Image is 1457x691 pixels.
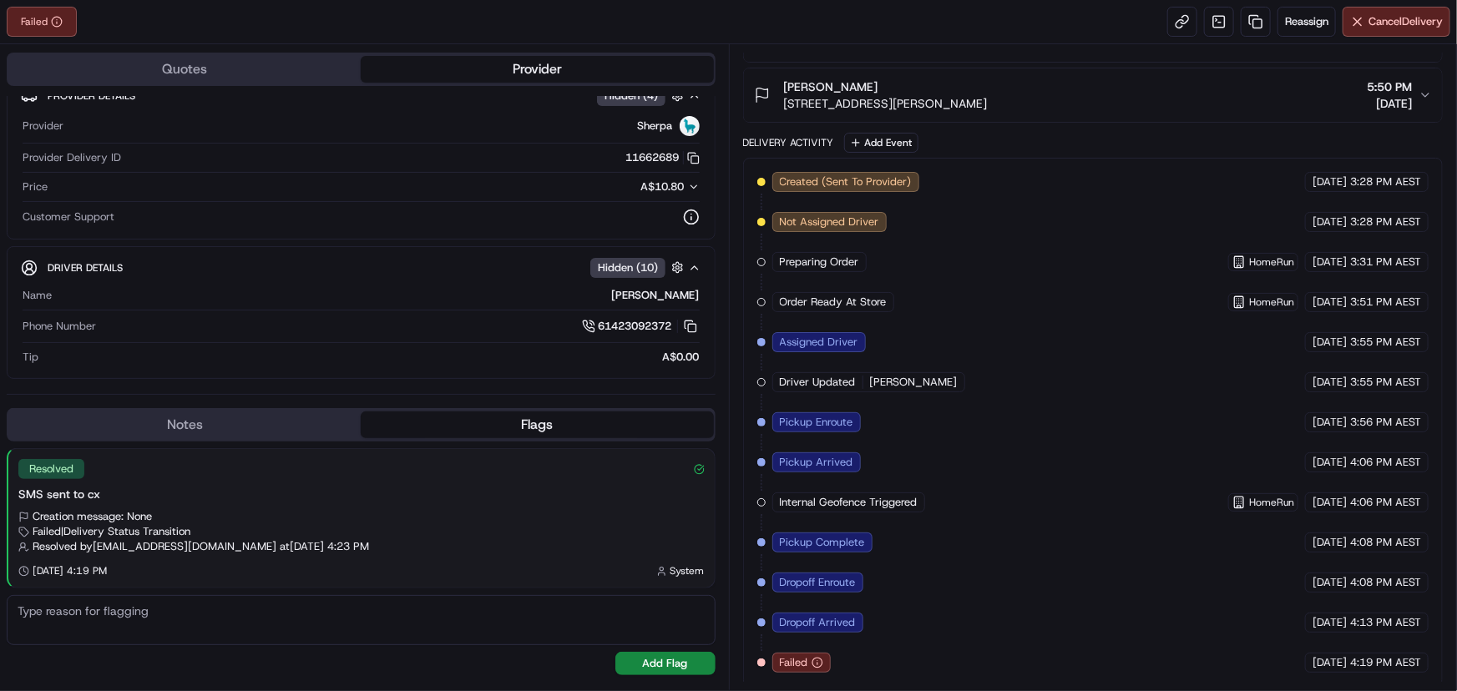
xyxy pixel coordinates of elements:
[45,350,700,365] div: A$0.00
[1249,295,1294,309] span: HomeRun
[780,255,859,270] span: Preparing Order
[23,119,63,134] span: Provider
[1350,335,1421,350] span: 3:55 PM AEST
[844,133,918,153] button: Add Event
[8,56,361,83] button: Quotes
[23,350,38,365] span: Tip
[1232,496,1294,509] button: HomeRun
[18,459,84,479] div: Resolved
[780,655,808,670] span: Failed
[1350,375,1421,390] span: 3:55 PM AEST
[780,415,853,430] span: Pickup Enroute
[1350,255,1421,270] span: 3:31 PM AEST
[33,509,152,524] span: Creation message: None
[780,375,856,390] span: Driver Updated
[784,95,988,112] span: [STREET_ADDRESS][PERSON_NAME]
[597,85,688,106] button: Hidden (4)
[21,82,701,109] button: Provider DetailsHidden (4)
[1249,496,1294,509] span: HomeRun
[780,535,865,550] span: Pickup Complete
[23,319,96,334] span: Phone Number
[1313,655,1347,670] span: [DATE]
[280,539,369,554] span: at [DATE] 4:23 PM
[670,564,705,578] span: System
[1350,214,1421,229] span: 3:28 PM AEST
[1350,455,1421,470] span: 4:06 PM AEST
[641,179,685,194] span: A$10.80
[743,136,834,149] div: Delivery Activity
[23,179,48,194] span: Price
[1313,415,1347,430] span: [DATE]
[1350,535,1421,550] span: 4:08 PM AEST
[1350,174,1421,189] span: 3:28 PM AEST
[1313,214,1347,229] span: [DATE]
[33,524,190,539] span: Failed | Delivery Status Transition
[1343,7,1450,37] button: CancelDelivery
[626,150,700,165] button: 11662689
[8,411,361,438] button: Notes
[1350,295,1421,310] span: 3:51 PM AEST
[1249,255,1294,269] span: HomeRun
[21,254,701,281] button: Driver DetailsHidden (10)
[780,615,856,630] span: Dropoff Arrived
[870,375,958,390] span: [PERSON_NAME]
[1313,495,1347,510] span: [DATE]
[1313,535,1347,550] span: [DATE]
[582,317,700,335] a: 61423092372
[615,652,716,675] button: Add Flag
[780,335,858,350] span: Assigned Driver
[1350,495,1421,510] span: 4:06 PM AEST
[23,209,114,224] span: Customer Support
[1313,615,1347,630] span: [DATE]
[1313,174,1347,189] span: [DATE]
[361,411,713,438] button: Flags
[1313,455,1347,470] span: [DATE]
[680,116,700,136] img: sherpa_logo.png
[1368,14,1443,29] span: Cancel Delivery
[48,89,135,103] span: Provider Details
[33,564,107,578] span: [DATE] 4:19 PM
[1367,95,1412,112] span: [DATE]
[1313,335,1347,350] span: [DATE]
[23,288,52,303] span: Name
[605,88,658,103] span: Hidden ( 4 )
[1313,255,1347,270] span: [DATE]
[1350,415,1421,430] span: 3:56 PM AEST
[553,179,700,194] button: A$10.80
[598,260,658,275] span: Hidden ( 10 )
[1313,575,1347,590] span: [DATE]
[1313,295,1347,310] span: [DATE]
[23,150,121,165] span: Provider Delivery ID
[638,119,673,134] span: Sherpa
[48,261,123,275] span: Driver Details
[784,78,878,95] span: [PERSON_NAME]
[1350,615,1421,630] span: 4:13 PM AEST
[361,56,713,83] button: Provider
[18,486,705,502] div: SMS sent to cx
[599,319,672,334] span: 61423092372
[1367,78,1412,95] span: 5:50 PM
[1350,575,1421,590] span: 4:08 PM AEST
[780,575,856,590] span: Dropoff Enroute
[58,288,700,303] div: [PERSON_NAME]
[590,257,688,278] button: Hidden (10)
[33,539,276,554] span: Resolved by [EMAIL_ADDRESS][DOMAIN_NAME]
[1285,14,1328,29] span: Reassign
[780,455,853,470] span: Pickup Arrived
[1313,375,1347,390] span: [DATE]
[1277,7,1336,37] button: Reassign
[780,214,879,229] span: Not Assigned Driver
[1350,655,1421,670] span: 4:19 PM AEST
[780,295,887,310] span: Order Ready At Store
[780,495,918,510] span: Internal Geofence Triggered
[780,174,912,189] span: Created (Sent To Provider)
[7,7,77,37] button: Failed
[744,68,1443,122] button: [PERSON_NAME][STREET_ADDRESS][PERSON_NAME]5:50 PM[DATE]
